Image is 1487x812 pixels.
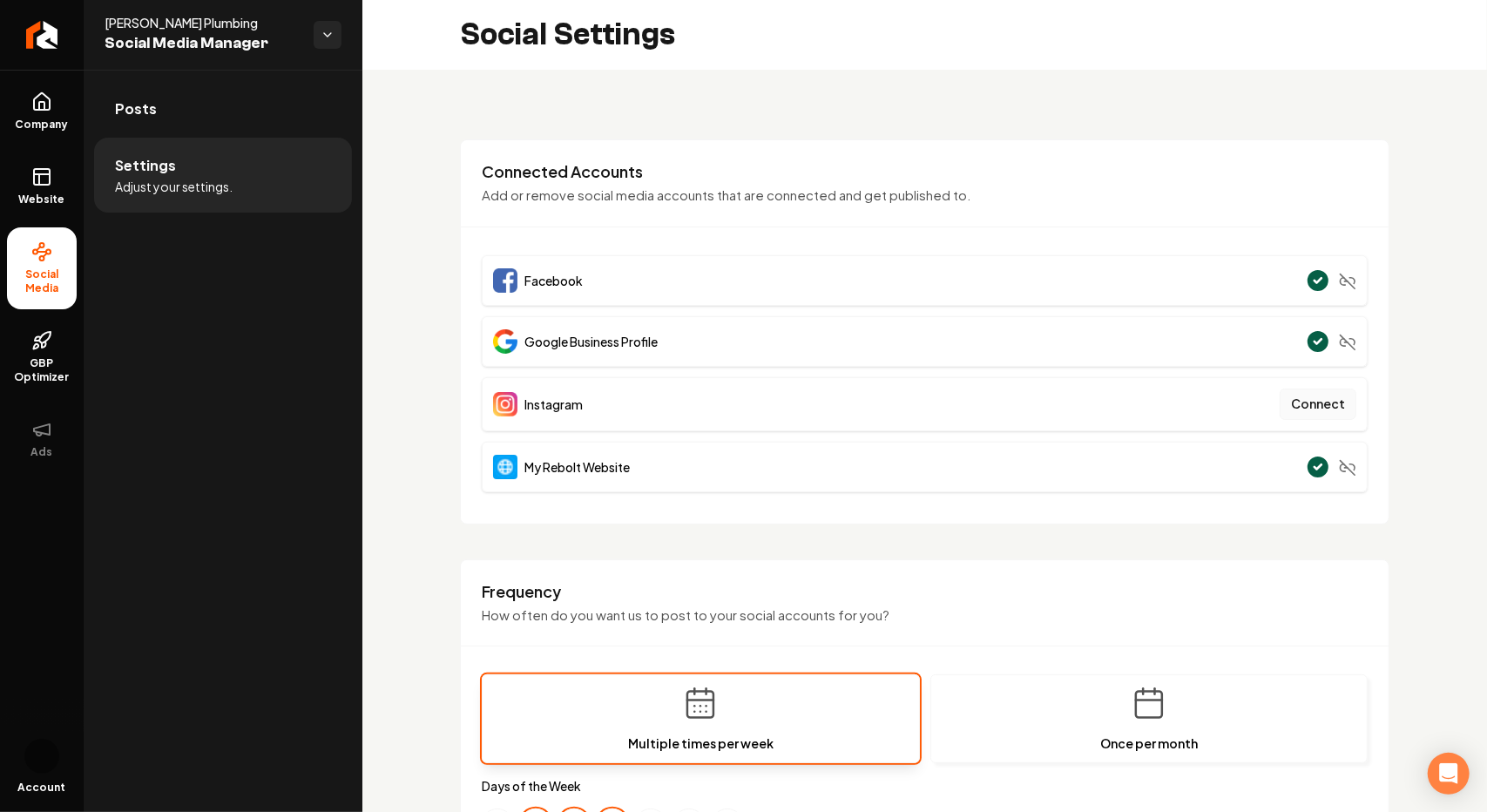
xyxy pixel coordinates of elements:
[12,193,72,206] span: Website
[105,14,300,31] span: [PERSON_NAME] Plumbing
[482,674,920,763] button: Multiple times per week
[26,21,58,49] img: Rebolt Logo
[24,739,59,774] img: Christopher Stephens
[24,739,59,774] button: Open user button
[482,161,1368,182] h3: Connected Accounts
[524,396,583,413] span: Instagram
[115,178,233,195] span: Adjust your settings.
[7,405,77,473] button: Ads
[1280,389,1356,420] button: Connect
[493,268,517,293] img: Facebook
[493,392,517,416] img: Instagram
[460,17,675,52] h2: Social Settings
[7,78,77,145] a: Company
[105,31,300,56] span: Social Media Manager
[7,152,77,220] a: Website
[524,333,658,350] span: Google Business Profile
[7,267,77,295] span: Social Media
[482,606,1368,626] p: How often do you want us to post to your social accounts for you?
[9,118,76,132] span: Company
[482,777,1368,795] label: Days of the Week
[24,445,60,459] span: Ads
[493,329,517,354] img: Google
[7,316,77,398] a: GBP Optimizer
[18,781,66,795] span: Account
[930,674,1369,763] button: Once per month
[115,155,176,176] span: Settings
[482,186,1368,206] p: Add or remove social media accounts that are connected and get published to.
[482,581,1368,602] h3: Frequency
[493,455,517,479] img: Website
[524,272,583,289] span: Facebook
[94,81,352,137] a: Posts
[7,356,77,384] span: GBP Optimizer
[1428,753,1470,795] div: Open Intercom Messenger
[524,458,630,476] span: My Rebolt Website
[115,98,157,119] span: Posts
